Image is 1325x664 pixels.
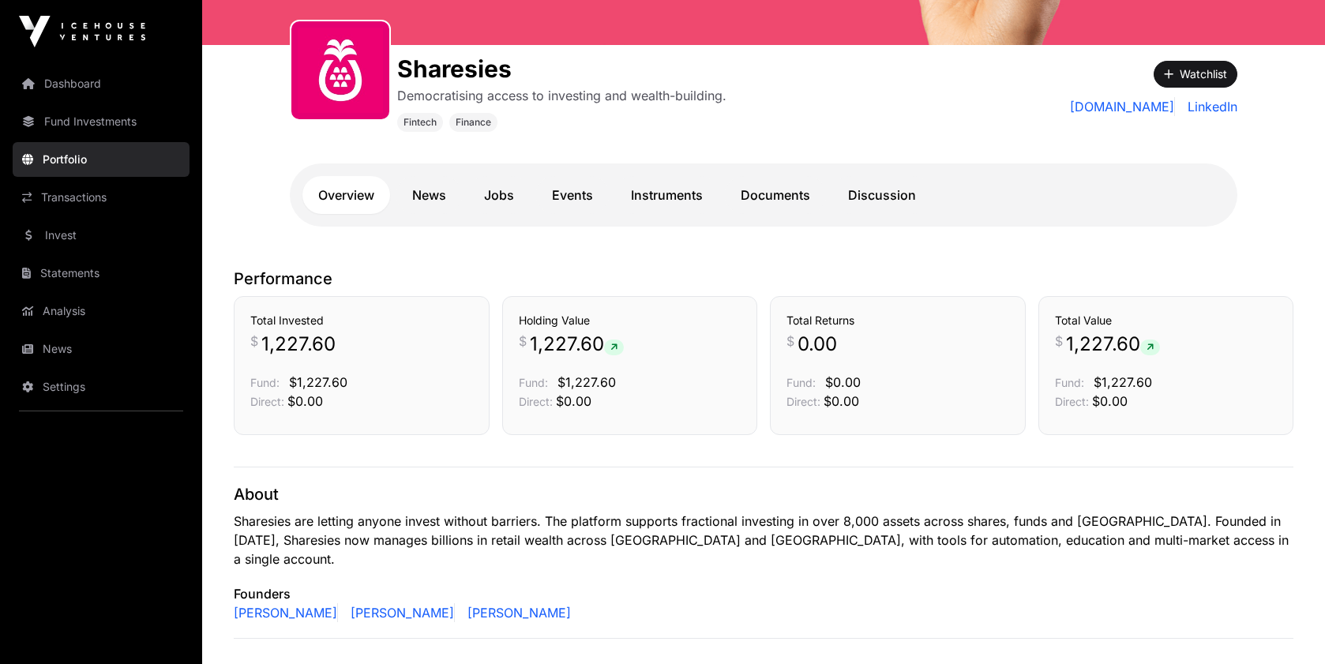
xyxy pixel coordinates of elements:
a: Settings [13,370,190,404]
span: 0.00 [798,332,837,357]
a: Discussion [832,176,932,214]
span: $ [786,332,794,351]
p: About [234,483,1293,505]
button: Watchlist [1154,61,1237,88]
span: Direct: [519,395,553,408]
a: News [396,176,462,214]
span: $ [1055,332,1063,351]
span: $1,227.60 [557,374,616,390]
a: Portfolio [13,142,190,177]
span: $ [519,332,527,351]
a: LinkedIn [1181,97,1237,116]
h1: Sharesies [397,54,726,83]
a: Statements [13,256,190,291]
span: 1,227.60 [1066,332,1160,357]
img: sharesies_logo.jpeg [298,28,383,113]
span: $1,227.60 [1094,374,1152,390]
p: Founders [234,584,1293,603]
span: Fund: [1055,376,1084,389]
img: Icehouse Ventures Logo [19,16,145,47]
a: Overview [302,176,390,214]
span: $ [250,332,258,351]
span: $1,227.60 [289,374,347,390]
a: Events [536,176,609,214]
h3: Total Invested [250,313,473,328]
a: Invest [13,218,190,253]
span: Finance [456,116,491,129]
span: 1,227.60 [530,332,624,357]
a: Transactions [13,180,190,215]
a: Instruments [615,176,719,214]
a: [PERSON_NAME] [461,603,571,622]
h3: Total Value [1055,313,1278,328]
a: Fund Investments [13,104,190,139]
a: [PERSON_NAME] [234,603,338,622]
a: News [13,332,190,366]
iframe: Chat Widget [1246,588,1325,664]
span: $0.00 [1092,393,1128,409]
p: Democratising access to investing and wealth-building. [397,86,726,105]
a: Analysis [13,294,190,328]
span: Direct: [1055,395,1089,408]
a: [DOMAIN_NAME] [1070,97,1175,116]
span: Fund: [250,376,280,389]
span: $0.00 [824,393,859,409]
a: Documents [725,176,826,214]
span: 1,227.60 [261,332,336,357]
h3: Total Returns [786,313,1009,328]
a: Dashboard [13,66,190,101]
span: Fund: [519,376,548,389]
a: Jobs [468,176,530,214]
span: $0.00 [556,393,591,409]
p: Performance [234,268,1293,290]
span: Fund: [786,376,816,389]
span: Direct: [250,395,284,408]
span: $0.00 [825,374,861,390]
span: Direct: [786,395,820,408]
span: $0.00 [287,393,323,409]
nav: Tabs [302,176,1225,214]
h3: Holding Value [519,313,741,328]
span: Fintech [404,116,437,129]
p: Sharesies are letting anyone invest without barriers. The platform supports fractional investing ... [234,512,1293,568]
a: [PERSON_NAME] [344,603,455,622]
